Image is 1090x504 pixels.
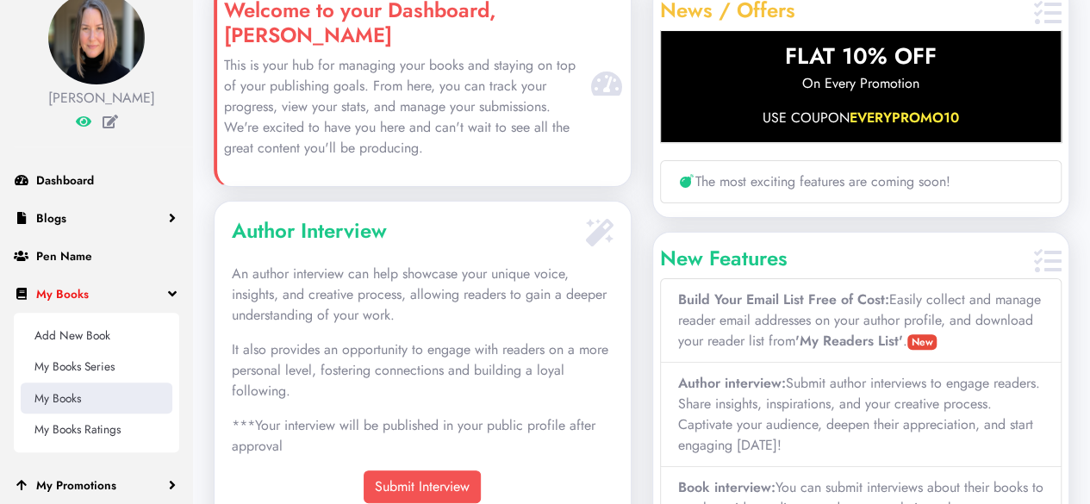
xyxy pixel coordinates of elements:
[661,73,1062,94] p: On Every Promotion
[678,477,775,497] b: Book interview:
[21,383,172,414] a: My Books
[36,285,89,302] span: My Books
[232,415,614,457] p: ***Your interview will be published in your public profile after approval
[21,320,172,351] a: Add New Book
[36,247,92,264] span: Pen Name
[224,55,582,159] p: This is your hub for managing your books and staying on top of your publishing goals. From here, ...
[21,351,172,382] a: My Books Series
[678,373,786,393] b: Author interview:
[850,108,959,128] span: EVERYPROMO10
[36,171,94,189] span: Dashboard
[660,363,1062,467] li: Submit author interviews to engage readers. Share insights, inspirations, and your creative proce...
[232,219,579,244] h4: Author Interview
[364,470,481,503] a: Submit Interview
[36,476,116,494] span: My Promotions
[36,209,66,227] span: Blogs
[661,40,1062,73] p: FLAT 10% OFF
[21,414,172,445] a: My Books Ratings
[660,278,1062,363] li: Easily collect and manage reader email addresses on your author profile, and download your reader...
[232,264,614,326] p: An author interview can help showcase your unique voice, insights, and creative process, allowing...
[678,289,889,309] b: Build Your Email List Free of Cost:
[661,108,1062,128] p: USE COUPON
[224,20,392,50] b: [PERSON_NAME]
[232,339,614,401] p: It also provides an opportunity to engage with readers on a more personal level, fostering connec...
[795,331,903,351] b: 'My Readers List'
[907,334,937,350] span: New
[660,246,1028,271] h4: New Features
[660,160,1062,203] li: The most exciting features are coming soon!
[48,88,145,109] div: [PERSON_NAME]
